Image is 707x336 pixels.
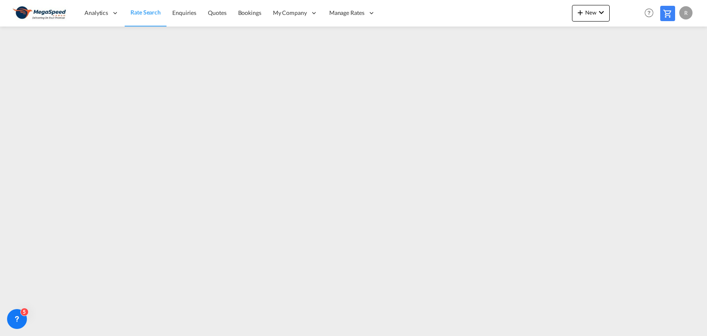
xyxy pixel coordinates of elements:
[679,6,693,19] div: R
[642,6,656,20] span: Help
[238,9,261,16] span: Bookings
[172,9,196,16] span: Enquiries
[329,9,364,17] span: Manage Rates
[575,9,606,16] span: New
[572,5,610,22] button: icon-plus 400-fgNewicon-chevron-down
[84,9,108,17] span: Analytics
[596,7,606,17] md-icon: icon-chevron-down
[130,9,161,16] span: Rate Search
[208,9,226,16] span: Quotes
[642,6,660,21] div: Help
[273,9,307,17] span: My Company
[575,7,585,17] md-icon: icon-plus 400-fg
[12,4,68,22] img: ad002ba0aea611eda5429768204679d3.JPG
